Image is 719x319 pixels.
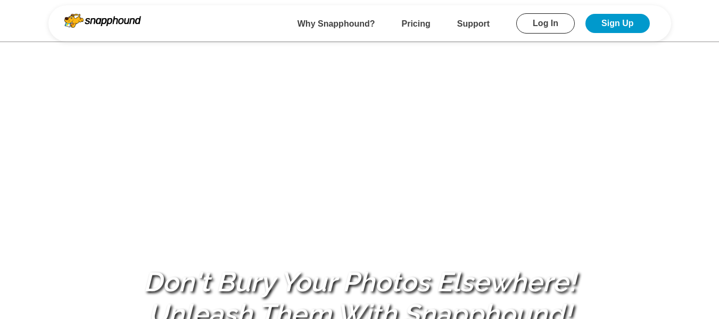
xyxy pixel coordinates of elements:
[64,14,141,28] img: Snapphound Logo
[516,13,575,34] a: Log In
[585,14,649,33] a: Sign Up
[402,19,431,28] a: Pricing
[457,19,490,28] a: Support
[297,19,375,28] a: Why Snapphound?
